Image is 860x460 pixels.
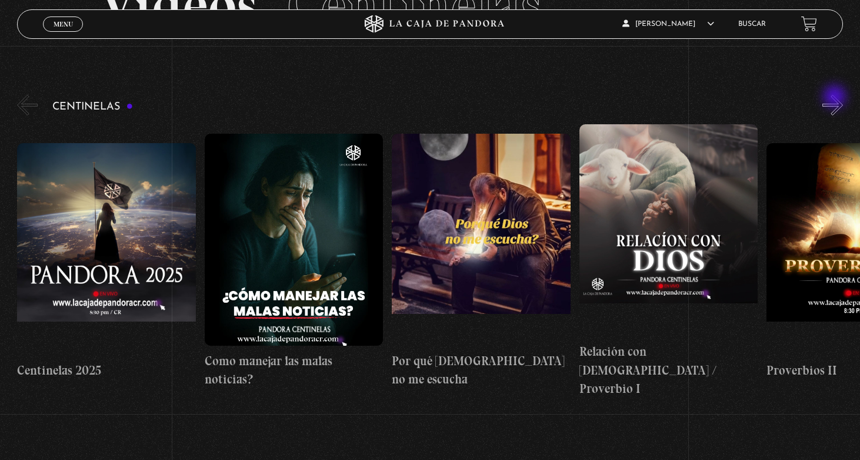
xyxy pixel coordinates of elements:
span: Menu [54,21,73,28]
a: Por qué [DEMOGRAPHIC_DATA] no me escucha [392,124,570,398]
h4: Relación con [DEMOGRAPHIC_DATA] / Proverbio I [579,342,758,398]
button: Previous [17,95,38,115]
a: View your shopping cart [801,16,817,32]
a: Relación con [DEMOGRAPHIC_DATA] / Proverbio I [579,124,758,398]
a: Como manejar las malas noticias? [205,124,383,398]
button: Next [822,95,843,115]
h4: Por qué [DEMOGRAPHIC_DATA] no me escucha [392,352,570,389]
a: Buscar [738,21,766,28]
h4: Centinelas 2025 [17,361,195,380]
h3: Centinelas [52,101,133,112]
a: Centinelas 2025 [17,124,195,398]
span: [PERSON_NAME] [622,21,714,28]
h4: Como manejar las malas noticias? [205,352,383,389]
span: Cerrar [49,30,77,38]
